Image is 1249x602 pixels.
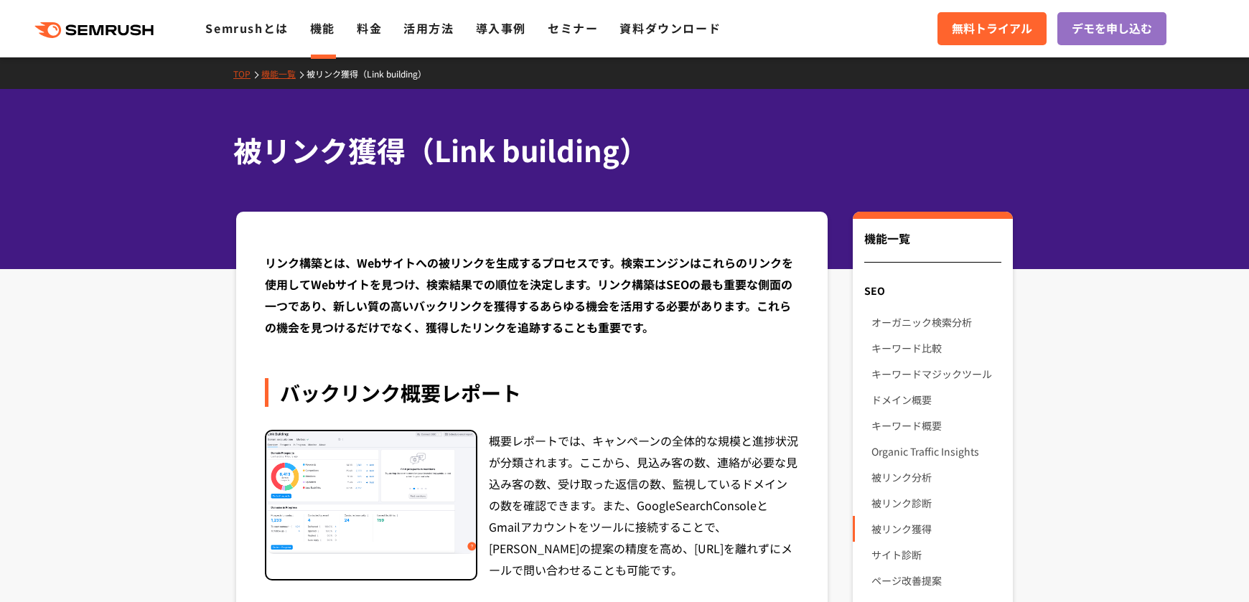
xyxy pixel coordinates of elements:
[310,19,335,37] a: 機能
[871,568,1001,593] a: ページ改善提案
[871,438,1001,464] a: Organic Traffic Insights
[871,387,1001,413] a: ドメイン概要
[1121,546,1233,586] iframe: Help widget launcher
[871,335,1001,361] a: キーワード比較
[233,129,1001,171] h1: 被リンク獲得（Link building）
[357,19,382,37] a: 料金
[266,431,476,554] img: バックリンク概要レポート
[265,378,799,407] div: バックリンク概要レポート
[265,252,799,338] div: リンク構築とは、Webサイトへの被リンクを生成するプロセスです。検索エンジンはこれらのリンクを使用してWebサイトを見つけ、検索結果での順位を決定します。リンク構築はSEOの最も重要な側面の一つ...
[871,361,1001,387] a: キーワードマジックツール
[307,67,437,80] a: 被リンク獲得（Link building）
[233,67,261,80] a: TOP
[937,12,1047,45] a: 無料トライアル
[853,278,1013,304] div: SEO
[871,309,1001,335] a: オーガニック検索分析
[952,19,1032,38] span: 無料トライアル
[619,19,721,37] a: 資料ダウンロード
[871,490,1001,516] a: 被リンク診断
[548,19,598,37] a: セミナー
[871,413,1001,438] a: キーワード概要
[871,516,1001,542] a: 被リンク獲得
[261,67,307,80] a: 機能一覧
[489,430,799,580] div: 概要レポートでは、キャンペーンの全体的な規模と進捗状況が分類されます。ここから、見込み客の数、連絡が必要な見込み客の数、受け取った返信の数、監視しているドメインの数を確認できます。また、Goog...
[403,19,454,37] a: 活用方法
[205,19,288,37] a: Semrushとは
[871,464,1001,490] a: 被リンク分析
[871,542,1001,568] a: サイト診断
[864,230,1001,263] div: 機能一覧
[476,19,526,37] a: 導入事例
[1072,19,1152,38] span: デモを申し込む
[1057,12,1166,45] a: デモを申し込む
